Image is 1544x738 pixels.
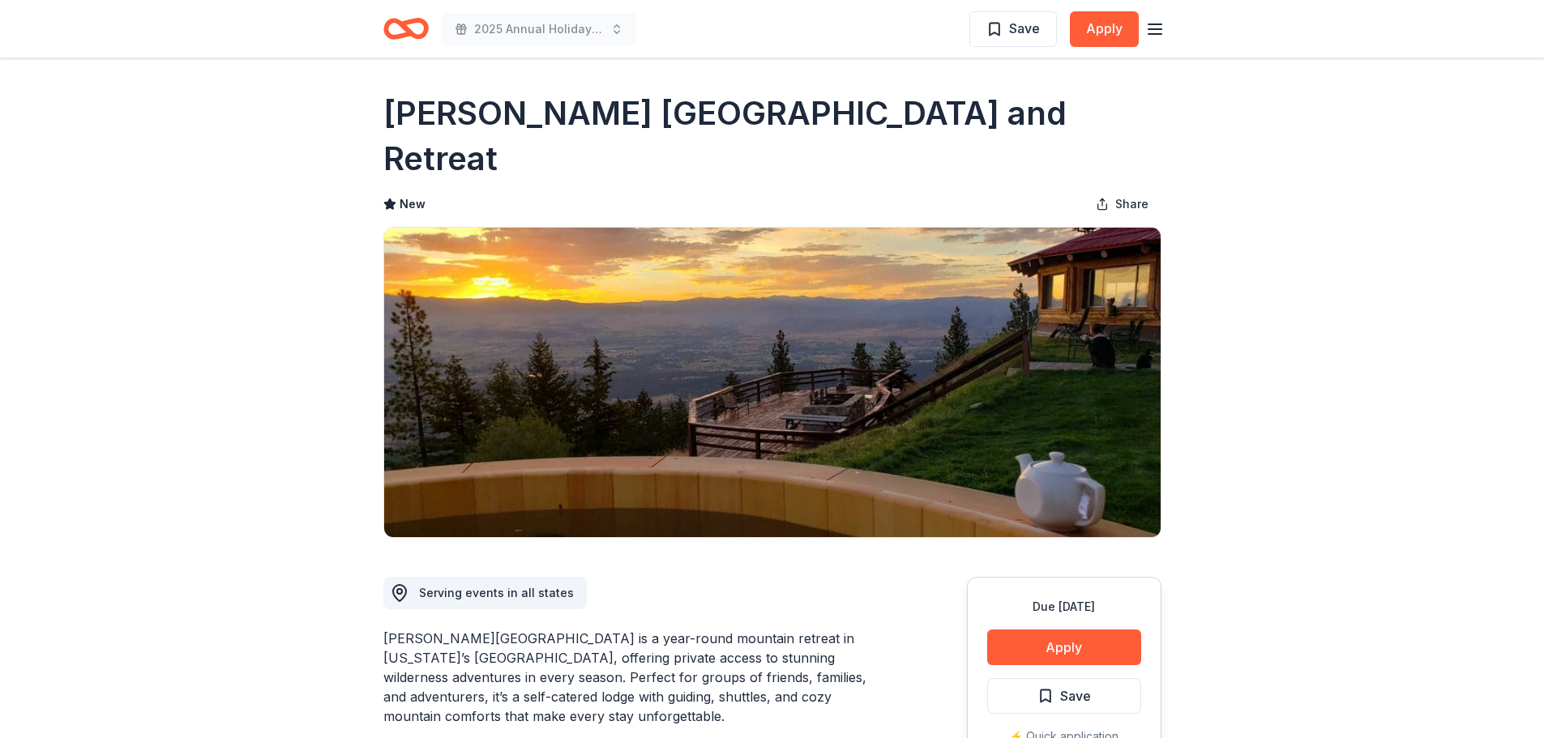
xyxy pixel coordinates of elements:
span: Share [1115,194,1148,214]
button: Save [969,11,1057,47]
a: Home [383,10,429,48]
span: Save [1060,685,1091,706]
button: Apply [1070,11,1139,47]
span: New [400,194,426,214]
span: Serving events in all states [419,586,574,599]
button: Apply [987,629,1141,665]
h1: [PERSON_NAME] [GEOGRAPHIC_DATA] and Retreat [383,91,1161,181]
button: 2025 Annual Holiday Charity Auction [442,13,636,45]
button: Save [987,678,1141,714]
div: Due [DATE] [987,597,1141,616]
div: [PERSON_NAME][GEOGRAPHIC_DATA] is a year-round mountain retreat in [US_STATE]’s [GEOGRAPHIC_DATA]... [383,629,889,726]
button: Share [1083,188,1161,220]
span: Save [1009,18,1040,39]
span: 2025 Annual Holiday Charity Auction [474,19,604,39]
img: Image for Downing Mountain Lodge and Retreat [384,228,1161,537]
